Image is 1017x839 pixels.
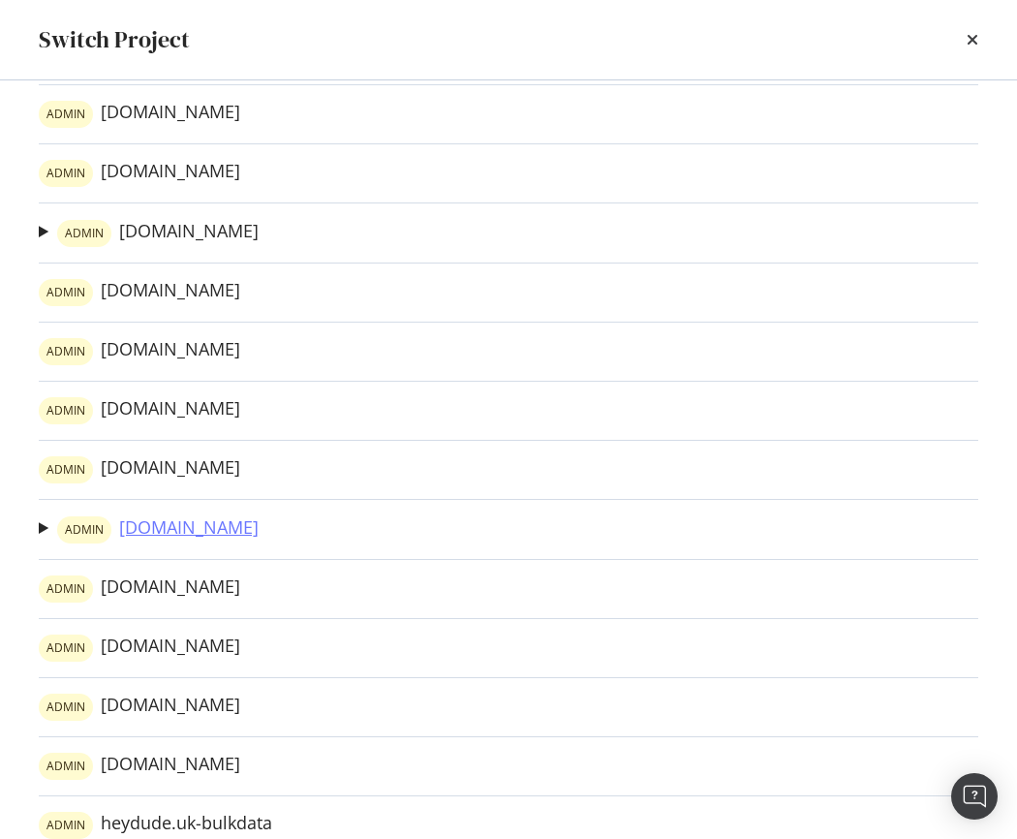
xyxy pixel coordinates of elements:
div: warning label [39,397,93,424]
a: warning label[DOMAIN_NAME] [39,456,240,483]
div: warning label [39,101,93,128]
div: Switch Project [39,23,190,56]
span: ADMIN [46,109,85,120]
a: warning label[DOMAIN_NAME] [57,220,259,247]
span: ADMIN [46,287,85,298]
span: ADMIN [46,761,85,772]
div: warning label [39,635,93,662]
summary: warning label[DOMAIN_NAME] [39,515,259,544]
div: Open Intercom Messenger [951,773,998,820]
span: ADMIN [46,346,85,357]
a: warning label[DOMAIN_NAME] [39,635,240,662]
div: warning label [39,753,93,780]
a: warning label[DOMAIN_NAME] [39,753,240,780]
div: warning label [39,575,93,603]
a: warning label[DOMAIN_NAME] [39,101,240,128]
a: warning labelheydude.uk-bulkdata [39,812,272,839]
div: warning label [39,456,93,483]
div: warning label [39,160,93,187]
div: warning label [39,694,93,721]
span: ADMIN [46,583,85,595]
span: ADMIN [46,701,85,713]
span: ADMIN [46,464,85,476]
div: warning label [57,516,111,544]
div: warning label [39,338,93,365]
a: warning label[DOMAIN_NAME] [57,516,259,544]
span: ADMIN [65,228,104,239]
div: times [967,23,978,56]
span: ADMIN [46,405,85,417]
span: ADMIN [46,642,85,654]
summary: warning label[DOMAIN_NAME] [39,219,259,247]
span: ADMIN [46,820,85,831]
a: warning label[DOMAIN_NAME] [39,338,240,365]
span: ADMIN [46,168,85,179]
span: ADMIN [65,524,104,536]
a: warning label[DOMAIN_NAME] [39,575,240,603]
a: warning label[DOMAIN_NAME] [39,397,240,424]
div: warning label [39,279,93,306]
a: warning label[DOMAIN_NAME] [39,694,240,721]
div: warning label [39,812,93,839]
div: warning label [57,220,111,247]
a: warning label[DOMAIN_NAME] [39,279,240,306]
a: warning label[DOMAIN_NAME] [39,160,240,187]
